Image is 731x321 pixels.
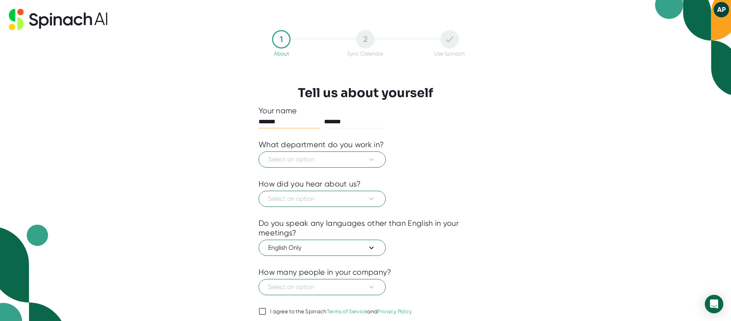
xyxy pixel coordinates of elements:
[259,218,472,238] div: Do you speak any languages other than English in your meetings?
[259,191,386,207] button: Select an option
[378,308,412,314] a: Privacy Policy
[705,295,723,313] div: Open Intercom Messenger
[259,240,386,256] button: English Only
[714,2,729,17] button: AP
[274,50,289,57] div: About
[356,30,375,49] div: 2
[268,155,376,164] span: Select an option
[268,194,376,203] span: Select an option
[347,50,383,57] div: Sync Calendar
[298,86,433,100] h3: Tell us about yourself
[259,279,386,295] button: Select an option
[259,179,361,189] div: How did you hear about us?
[270,308,412,315] div: I agree to the Spinach and
[434,50,465,57] div: Use Spinach
[259,151,386,168] button: Select an option
[259,267,392,277] div: How many people in your company?
[259,106,472,116] div: Your name
[259,140,384,150] div: What department do you work in?
[327,308,368,314] a: Terms of Service
[268,243,376,252] span: English Only
[272,30,291,49] div: 1
[268,282,376,292] span: Select an option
